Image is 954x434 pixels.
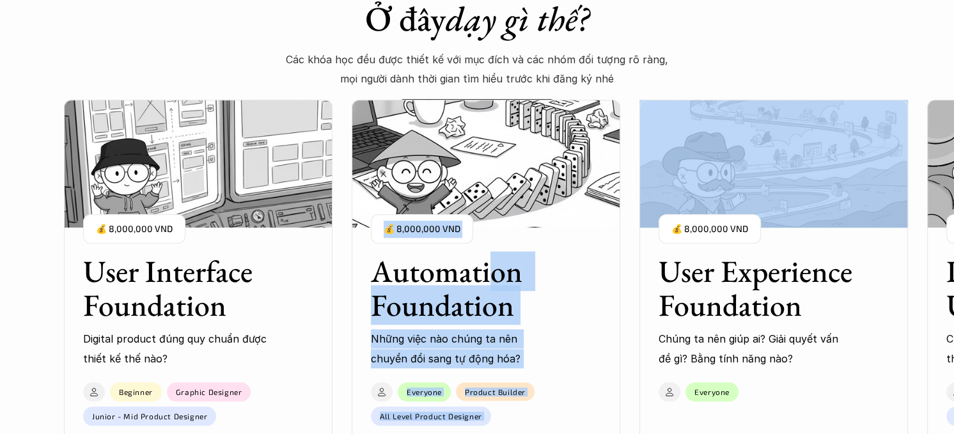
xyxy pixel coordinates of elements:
p: Các khóa học đều được thiết kế với mục đích và các nhóm đối tượng rõ ràng, mọi người dành thời gi... [285,50,669,89]
p: Những việc nào chúng ta nên chuyển đổi sang tự động hóa? [371,329,556,368]
h3: User Interface Foundation [83,254,281,322]
p: 💰 8,000,000 VND [96,221,173,238]
p: Graphic Designer [176,387,242,396]
p: Beginner [119,387,153,396]
p: Everyone [407,387,442,396]
h3: User Experience Foundation [659,254,857,322]
p: 💰 8,000,000 VND [384,221,460,238]
p: Junior - Mid Product Designer [92,412,207,421]
p: Digital product đúng quy chuẩn được thiết kế thế nào? [83,329,269,368]
p: All Level Product Designer [380,412,482,421]
p: Product Builder [465,387,526,396]
p: Chúng ta nên giúp ai? Giải quyết vấn đề gì? Bằng tính năng nào? [659,329,844,368]
p: Everyone [694,387,730,396]
h3: Automation Foundation [371,254,569,322]
p: 💰 8,000,000 VND [671,221,748,238]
